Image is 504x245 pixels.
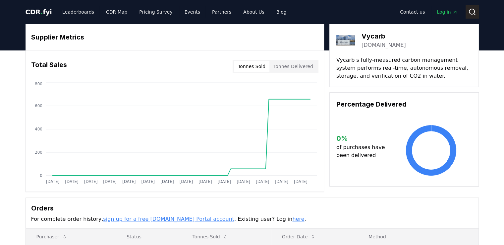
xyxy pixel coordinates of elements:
tspan: 800 [35,82,42,86]
tspan: [DATE] [294,179,308,184]
a: CDR.fyi [26,7,52,17]
h3: Total Sales [31,60,67,73]
a: Pricing Survey [134,6,178,18]
tspan: [DATE] [103,179,117,184]
tspan: 200 [35,150,42,155]
nav: Main [395,6,463,18]
a: here [292,216,304,222]
tspan: [DATE] [217,179,231,184]
img: Vycarb-logo [336,31,355,49]
a: About Us [238,6,269,18]
tspan: [DATE] [237,179,250,184]
tspan: [DATE] [198,179,212,184]
a: Partners [207,6,237,18]
tspan: 400 [35,127,42,131]
span: . [40,8,43,16]
h3: Orders [31,203,473,213]
button: Purchaser [31,230,73,243]
tspan: [DATE] [122,179,136,184]
tspan: [DATE] [179,179,193,184]
tspan: [DATE] [84,179,97,184]
a: Leaderboards [57,6,99,18]
a: [DOMAIN_NAME] [362,41,406,49]
button: Tonnes Sold [234,61,269,72]
span: Log in [437,9,457,15]
a: Blog [271,6,292,18]
p: Method [363,233,473,240]
h3: 0 % [336,133,390,143]
tspan: [DATE] [256,179,269,184]
tspan: 600 [35,104,42,108]
p: For complete order history, . Existing user? Log in . [31,215,473,223]
a: CDR Map [101,6,133,18]
tspan: [DATE] [46,179,59,184]
tspan: [DATE] [65,179,79,184]
a: Contact us [395,6,430,18]
a: Events [179,6,205,18]
h3: Percentage Delivered [336,99,472,109]
p: Vycarb s fully-measured carbon management system performs real-time, autonomous removal, storage,... [336,56,472,80]
button: Order Date [277,230,321,243]
button: Tonnes Delivered [269,61,317,72]
nav: Main [57,6,292,18]
p: Status [121,233,176,240]
a: sign up for a free [DOMAIN_NAME] Portal account [103,216,234,222]
span: CDR fyi [26,8,52,16]
a: Log in [431,6,463,18]
tspan: 0 [40,173,42,178]
p: of purchases have been delivered [336,143,390,159]
h3: Supplier Metrics [31,32,318,42]
tspan: [DATE] [275,179,288,184]
tspan: [DATE] [141,179,155,184]
h3: Vycarb [362,31,406,41]
tspan: [DATE] [160,179,174,184]
button: Tonnes Sold [187,230,233,243]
